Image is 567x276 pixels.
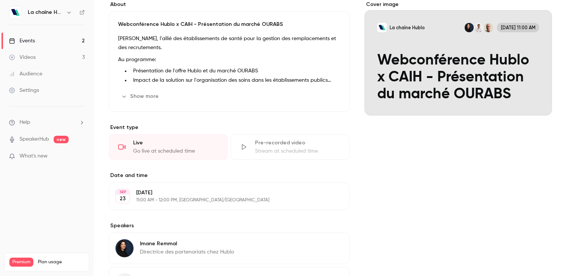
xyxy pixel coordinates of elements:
[9,6,21,18] img: La chaîne Hublo
[9,54,36,61] div: Videos
[38,259,84,265] span: Plan usage
[76,153,85,160] iframe: Noticeable Trigger
[9,70,42,78] div: Audience
[255,139,340,147] div: Pre-recorded video
[19,135,49,143] a: SpeakerHub
[364,1,552,8] label: Cover image
[54,136,69,143] span: new
[28,9,63,16] h6: La chaîne Hublo
[109,134,228,160] div: LiveGo live at scheduled time
[130,67,340,75] li: Présentation de l'offre Hublo et du marché OURABS
[115,239,133,257] img: Imane Remmal
[120,195,126,202] p: 23
[133,147,218,155] div: Go live at scheduled time
[136,189,310,196] p: [DATE]
[118,21,340,28] p: Webconférence Hublo x CAIH - Présentation du marché OURABS
[109,232,349,264] div: Imane RemmalImane RemmalDirectrice des partenariats chez Hublo
[136,197,310,203] p: 11:00 AM - 12:00 PM, [GEOGRAPHIC_DATA]/[GEOGRAPHIC_DATA]
[364,1,552,115] section: Cover image
[255,147,340,155] div: Stream at scheduled time
[231,134,349,160] div: Pre-recorded videoStream at scheduled time
[109,222,349,229] label: Speakers
[116,189,129,195] div: SEP
[9,118,85,126] li: help-dropdown-opener
[109,172,349,179] label: Date and time
[109,124,349,131] p: Event type
[19,118,30,126] span: Help
[9,37,35,45] div: Events
[19,152,48,160] span: What's new
[118,55,340,64] p: Au programme:
[118,90,163,102] button: Show more
[118,34,340,52] p: [PERSON_NAME], l'allié des établissements de santé pour la gestion des remplacements et des recru...
[133,139,218,147] div: Live
[9,258,33,267] span: Premium
[140,248,234,256] p: Directrice des partenariats chez Hublo
[130,76,340,84] li: Impact de la solution sur l'organisation des soins dans les établissements publics
[140,240,234,247] p: Imane Remmal
[109,1,349,8] label: About
[9,87,39,94] div: Settings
